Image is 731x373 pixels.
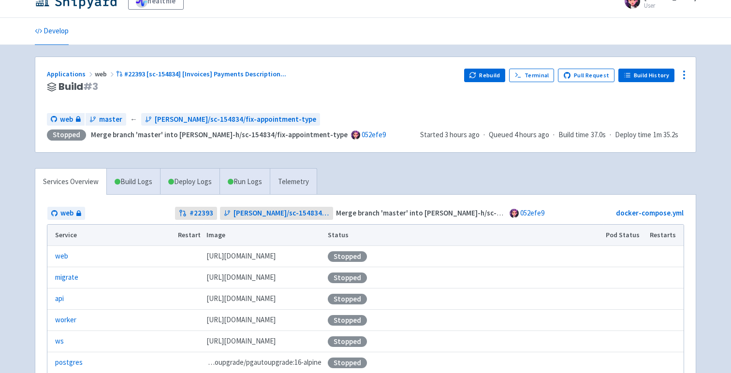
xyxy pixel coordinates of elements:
[116,70,288,78] a: #22393 [sc-154834] [Invoices] Payments Description...
[55,336,64,347] a: ws
[175,207,217,220] a: #22393
[234,208,330,219] span: [PERSON_NAME]/sc-154834/fix-appointment-type
[55,315,76,326] a: worker
[464,69,506,82] button: Rebuild
[591,129,606,141] span: 37.0s
[141,113,320,126] a: [PERSON_NAME]/sc-154834/fix-appointment-type
[219,169,270,195] a: Run Logs
[91,130,348,139] strong: Merge branch 'master' into [PERSON_NAME]-h/sc-154834/fix-appointment-type
[420,130,480,139] span: Started
[55,251,68,262] a: web
[420,129,684,141] div: · · ·
[47,70,95,78] a: Applications
[35,169,106,195] a: Services Overview
[206,293,276,304] span: [DOMAIN_NAME][URL]
[60,208,73,219] span: web
[653,129,678,141] span: 1m 35.2s
[124,70,286,78] span: #22393 [sc-154834] [Invoices] Payments Description ...
[509,69,554,82] a: Terminal
[35,18,69,45] a: Develop
[47,129,86,141] div: Stopped
[175,225,204,246] th: Restart
[270,169,317,195] a: Telemetry
[206,272,276,283] span: [DOMAIN_NAME][URL]
[107,169,160,195] a: Build Logs
[60,114,73,125] span: web
[328,315,367,326] div: Stopped
[206,251,276,262] span: [DOMAIN_NAME][URL]
[130,114,137,125] span: ←
[55,293,64,304] a: api
[47,207,85,220] a: web
[206,336,276,347] span: [DOMAIN_NAME][URL]
[558,69,614,82] a: Pull Request
[328,273,367,283] div: Stopped
[520,208,544,217] a: 052efe9
[616,208,684,217] a: docker-compose.yml
[55,272,78,283] a: migrate
[603,225,647,246] th: Pod Status
[220,207,334,220] a: [PERSON_NAME]/sc-154834/fix-appointment-type
[328,251,367,262] div: Stopped
[206,315,276,326] span: [DOMAIN_NAME][URL]
[558,129,589,141] span: Build time
[99,114,122,125] span: master
[55,357,83,368] a: postgres
[644,2,696,9] small: User
[328,336,367,347] div: Stopped
[618,69,674,82] a: Build History
[204,225,325,246] th: Image
[325,225,603,246] th: Status
[362,130,386,139] a: 052efe9
[95,70,116,78] span: web
[58,81,98,92] span: Build
[47,113,85,126] a: web
[647,225,684,246] th: Restarts
[445,130,480,139] time: 3 hours ago
[160,169,219,195] a: Deploy Logs
[47,225,175,246] th: Service
[514,130,549,139] time: 4 hours ago
[328,294,367,304] div: Stopped
[328,358,367,368] div: Stopped
[83,80,98,93] span: # 3
[206,357,322,368] span: pgautoupgrade/pgautoupgrade:16-alpine
[489,130,549,139] span: Queued
[155,114,316,125] span: [PERSON_NAME]/sc-154834/fix-appointment-type
[615,129,651,141] span: Deploy time
[86,113,126,126] a: master
[336,208,593,217] strong: Merge branch 'master' into [PERSON_NAME]-h/sc-154834/fix-appointment-type
[190,208,213,219] strong: # 22393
